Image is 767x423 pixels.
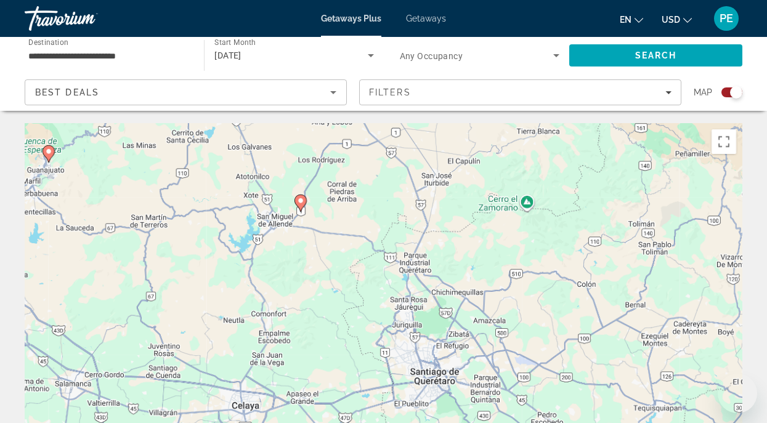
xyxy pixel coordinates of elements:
[712,129,736,154] button: Toggle fullscreen view
[620,10,643,28] button: Change language
[400,51,463,61] span: Any Occupancy
[369,87,411,97] span: Filters
[25,2,148,34] a: Travorium
[569,44,742,66] button: Search
[214,38,256,47] span: Start Month
[635,50,677,60] span: Search
[35,87,99,97] span: Best Deals
[214,50,241,60] span: [DATE]
[406,14,446,23] a: Getaways
[718,374,757,413] iframe: Button to launch messaging window
[694,84,712,101] span: Map
[28,38,68,46] span: Destination
[710,6,742,31] button: User Menu
[359,79,681,105] button: Filters
[28,49,188,63] input: Select destination
[35,85,336,100] mat-select: Sort by
[321,14,381,23] a: Getaways Plus
[620,15,631,25] span: en
[662,10,692,28] button: Change currency
[720,12,733,25] span: PE
[662,15,680,25] span: USD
